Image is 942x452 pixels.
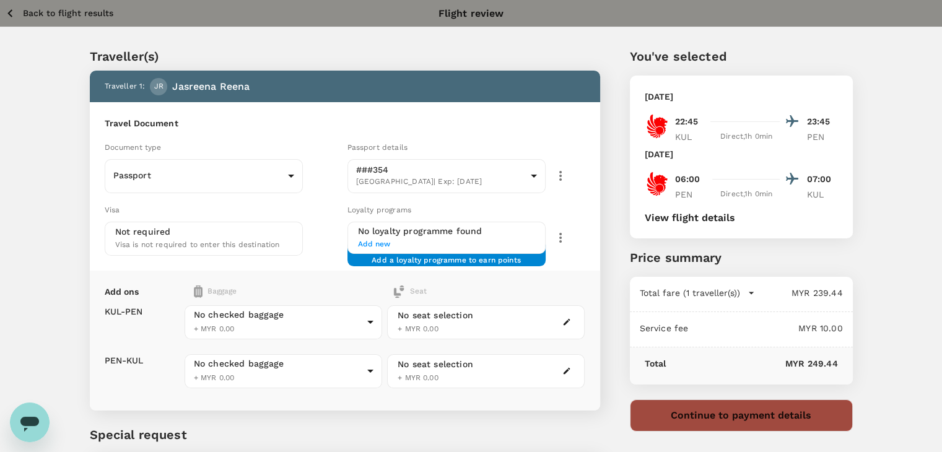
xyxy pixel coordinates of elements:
[347,206,411,214] span: Loyalty programs
[645,90,674,103] p: [DATE]
[5,6,113,21] button: Back to flight results
[115,240,280,249] span: Visa is not required to enter this destination
[398,324,438,333] span: + MYR 0.00
[356,176,526,188] span: [GEOGRAPHIC_DATA] | Exp: [DATE]
[675,188,706,201] p: PEN
[347,143,408,152] span: Passport details
[640,287,755,299] button: Total fare (1 traveller(s))
[105,305,143,318] p: KUL - PEN
[105,206,120,214] span: Visa
[807,131,838,143] p: PEN
[630,47,853,66] p: You've selected
[438,6,504,21] p: Flight review
[630,399,853,432] button: Continue to payment details
[105,143,162,152] span: Document type
[347,155,546,197] div: ###354[GEOGRAPHIC_DATA]| Exp: [DATE]
[807,188,838,201] p: KUL
[358,238,535,251] span: Add new
[356,163,526,176] p: ###354
[113,169,283,181] p: Passport
[90,425,600,444] p: Special request
[807,173,838,186] p: 07:00
[194,324,235,333] span: + MYR 0.00
[398,373,438,382] span: + MYR 0.00
[105,285,139,298] p: Add ons
[105,354,144,367] p: PEN - KUL
[645,357,666,370] p: Total
[194,308,362,321] div: No checked baggage
[713,188,780,201] div: Direct , 1h 0min
[90,47,600,66] p: Traveller(s)
[398,309,473,322] div: No seat selection
[645,148,674,160] p: [DATE]
[675,173,700,186] p: 06:00
[675,115,699,128] p: 22:45
[154,80,164,93] span: JR
[630,248,853,267] p: Price summary
[666,357,837,370] p: MYR 249.44
[105,117,585,131] h6: Travel Document
[640,287,740,299] p: Total fare (1 traveller(s))
[115,225,171,238] p: Not required
[172,79,250,94] p: Jasreena Reena
[105,80,146,93] p: Traveller 1 :
[194,373,235,382] span: + MYR 0.00
[398,358,473,371] div: No seat selection
[755,287,843,299] p: MYR 239.44
[10,402,50,442] iframe: Button to launch messaging window
[194,285,203,298] img: baggage-icon
[194,357,362,370] div: No checked baggage
[393,285,427,298] div: Seat
[372,254,521,256] span: Add a loyalty programme to earn points
[713,131,780,143] div: Direct , 1h 0min
[640,322,689,334] p: Service fee
[185,305,382,339] div: No checked baggage+ MYR 0.00
[358,225,535,238] h6: No loyalty programme found
[185,354,382,388] div: No checked baggage+ MYR 0.00
[688,322,842,334] p: MYR 10.00
[105,160,303,191] div: Passport
[194,285,338,298] div: Baggage
[675,131,706,143] p: KUL
[807,115,838,128] p: 23:45
[645,212,735,224] button: View flight details
[645,114,669,139] img: OD
[645,172,669,196] img: OD
[23,7,113,19] p: Back to flight results
[393,285,405,298] img: baggage-icon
